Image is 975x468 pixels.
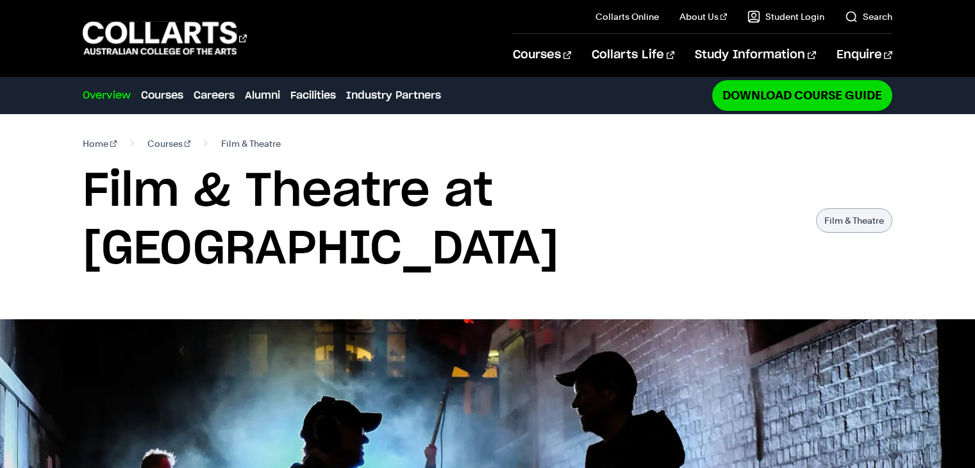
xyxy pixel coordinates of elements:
a: Study Information [695,34,815,76]
a: Careers [194,88,235,103]
a: Overview [83,88,131,103]
a: Collarts Life [592,34,674,76]
a: Home [83,135,117,153]
a: Student Login [747,10,824,23]
a: Courses [513,34,571,76]
a: Collarts Online [596,10,659,23]
a: Enquire [837,34,892,76]
a: Download Course Guide [712,80,892,110]
a: Search [845,10,892,23]
a: Facilities [290,88,336,103]
div: Go to homepage [83,20,247,56]
a: Alumni [245,88,280,103]
a: Industry Partners [346,88,441,103]
a: Courses [147,135,191,153]
a: Courses [141,88,183,103]
span: Film & Theatre [221,135,281,153]
h1: Film & Theatre at [GEOGRAPHIC_DATA] [83,163,803,278]
a: About Us [679,10,727,23]
p: Film & Theatre [816,208,892,233]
